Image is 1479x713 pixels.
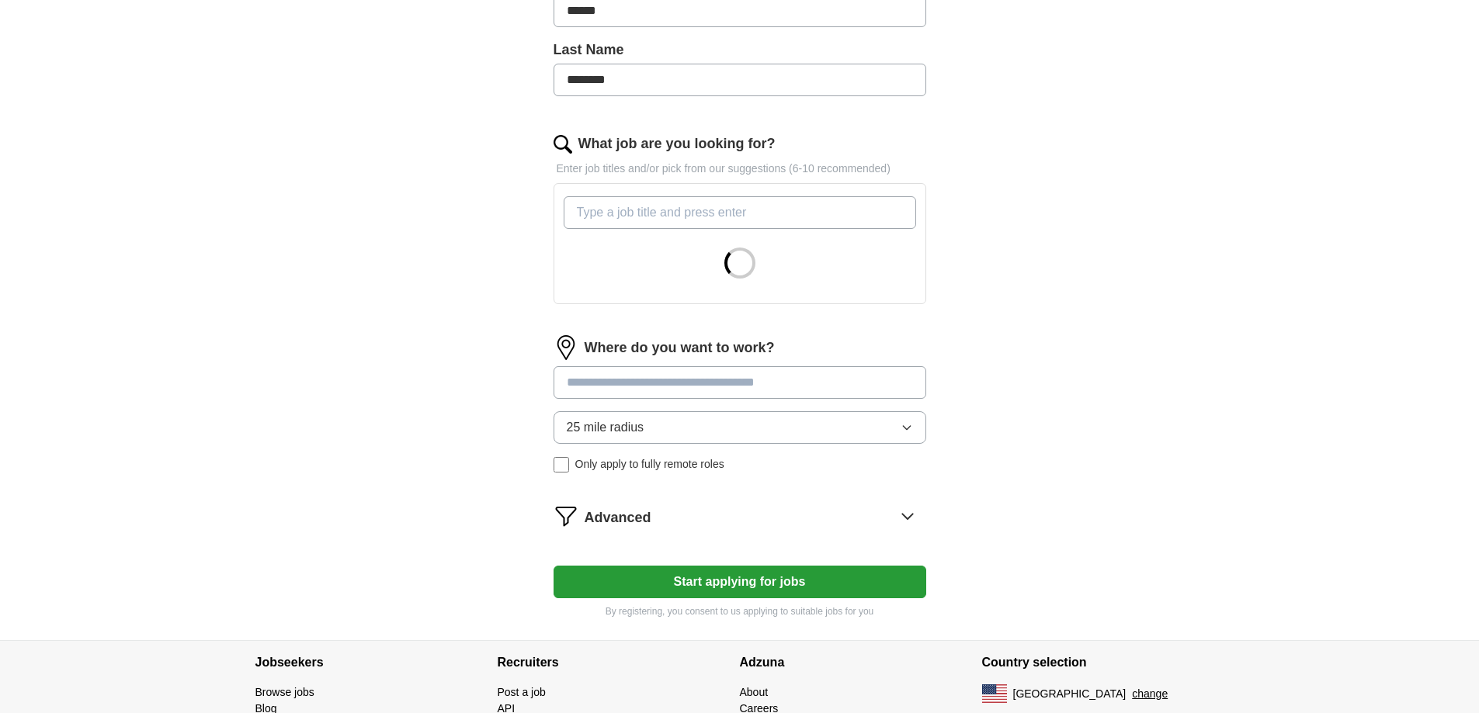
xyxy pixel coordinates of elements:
[982,684,1007,703] img: US flag
[554,411,926,444] button: 25 mile radius
[554,604,926,618] p: By registering, you consent to us applying to suitable jobs for you
[554,457,569,472] input: Only apply to fully remote roles
[554,161,926,177] p: Enter job titles and/or pick from our suggestions (6-10 recommended)
[1013,686,1127,702] span: [GEOGRAPHIC_DATA]
[255,686,314,698] a: Browse jobs
[554,135,572,154] img: search.png
[554,335,578,360] img: location.png
[498,686,546,698] a: Post a job
[1132,686,1168,702] button: change
[982,641,1224,684] h4: Country selection
[567,418,644,437] span: 25 mile radius
[554,504,578,528] img: filter
[554,40,926,61] label: Last Name
[554,566,926,598] button: Start applying for jobs
[585,507,651,528] span: Advanced
[575,456,724,472] span: Only apply to fully remote roles
[564,196,916,229] input: Type a job title and press enter
[585,337,775,358] label: Where do you want to work?
[578,133,776,154] label: What job are you looking for?
[740,686,769,698] a: About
